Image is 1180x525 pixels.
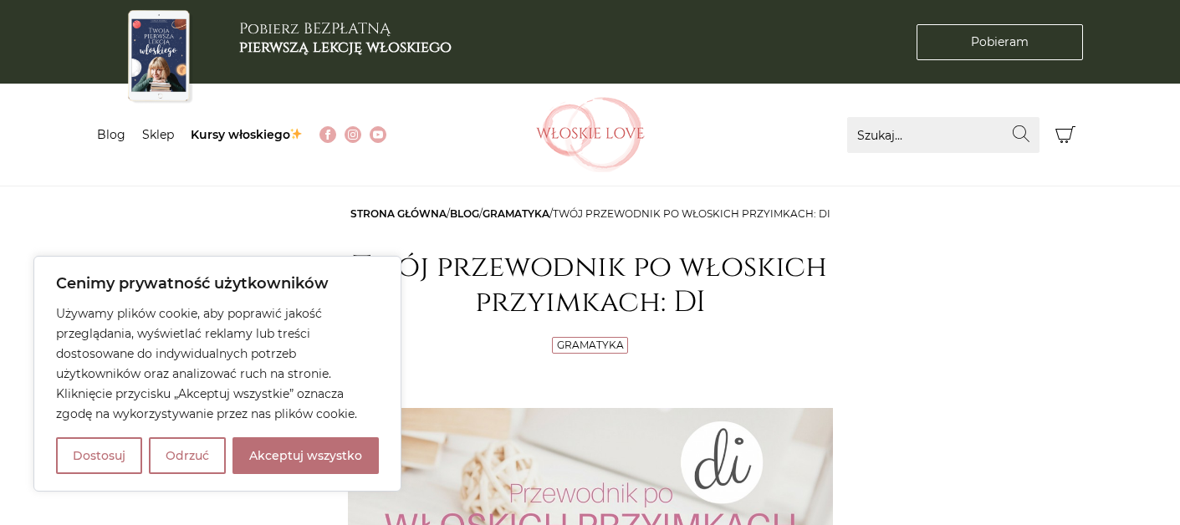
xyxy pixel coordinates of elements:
[56,437,142,474] button: Dostosuj
[557,339,624,351] a: Gramatyka
[142,127,174,142] a: Sklep
[191,127,304,142] a: Kursy włoskiego
[350,207,830,220] span: / / /
[56,303,379,424] p: Używamy plików cookie, aby poprawić jakość przeglądania, wyświetlać reklamy lub treści dostosowan...
[348,250,833,320] h1: Twój przewodnik po włoskich przyimkach: DI
[232,437,379,474] button: Akceptuj wszystko
[290,128,302,140] img: ✨
[483,207,549,220] a: Gramatyka
[917,24,1083,60] a: Pobieram
[149,437,226,474] button: Odrzuć
[450,207,479,220] a: Blog
[847,117,1040,153] input: Szukaj...
[971,33,1029,51] span: Pobieram
[553,207,830,220] span: Twój przewodnik po włoskich przyimkach: DI
[56,273,379,293] p: Cenimy prywatność użytkowników
[97,127,125,142] a: Blog
[536,97,645,172] img: Włoskielove
[239,20,452,56] h3: Pobierz BEZPŁATNĄ
[239,37,452,58] b: pierwszą lekcję włoskiego
[1048,117,1084,153] button: Koszyk
[350,207,447,220] a: Strona główna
